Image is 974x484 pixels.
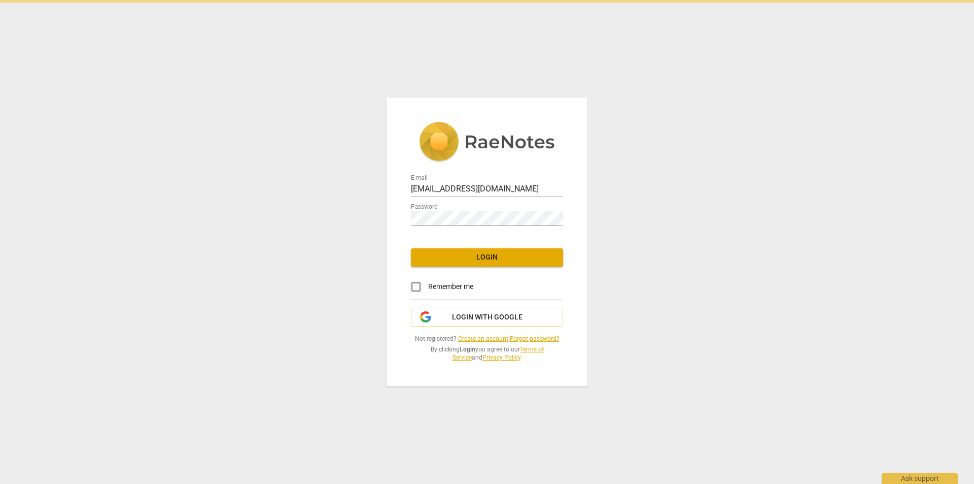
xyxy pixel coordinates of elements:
[411,308,563,327] button: Login with Google
[460,346,475,353] b: Login
[452,312,523,322] span: Login with Google
[428,281,473,292] span: Remember me
[882,473,958,484] div: Ask support
[411,248,563,267] button: Login
[411,175,428,181] label: E-mail
[411,335,563,343] span: Not registered? |
[411,204,438,210] label: Password
[419,122,555,164] img: 5ac2273c67554f335776073100b6d88f.svg
[458,335,508,342] a: Create an account
[482,354,520,361] a: Privacy Policy
[419,252,555,263] span: Login
[411,345,563,362] span: By clicking you agree to our and .
[453,346,544,362] a: Terms of Service
[510,335,560,342] a: Forgot password?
